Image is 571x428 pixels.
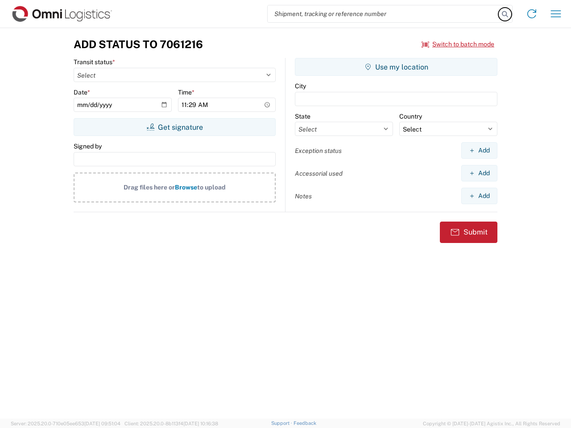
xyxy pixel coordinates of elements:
[440,222,497,243] button: Submit
[295,112,310,120] label: State
[461,142,497,159] button: Add
[295,169,343,177] label: Accessorial used
[295,147,342,155] label: Exception status
[175,184,197,191] span: Browse
[422,37,494,52] button: Switch to batch mode
[74,88,90,96] label: Date
[183,421,218,426] span: [DATE] 10:16:38
[294,420,316,426] a: Feedback
[295,192,312,200] label: Notes
[74,118,276,136] button: Get signature
[74,142,102,150] label: Signed by
[74,38,203,51] h3: Add Status to 7061216
[268,5,499,22] input: Shipment, tracking or reference number
[271,420,294,426] a: Support
[11,421,120,426] span: Server: 2025.20.0-710e05ee653
[178,88,194,96] label: Time
[124,421,218,426] span: Client: 2025.20.0-8b113f4
[74,58,115,66] label: Transit status
[124,184,175,191] span: Drag files here or
[461,165,497,181] button: Add
[423,420,560,428] span: Copyright © [DATE]-[DATE] Agistix Inc., All Rights Reserved
[295,58,497,76] button: Use my location
[295,82,306,90] label: City
[461,188,497,204] button: Add
[84,421,120,426] span: [DATE] 09:51:04
[197,184,226,191] span: to upload
[399,112,422,120] label: Country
